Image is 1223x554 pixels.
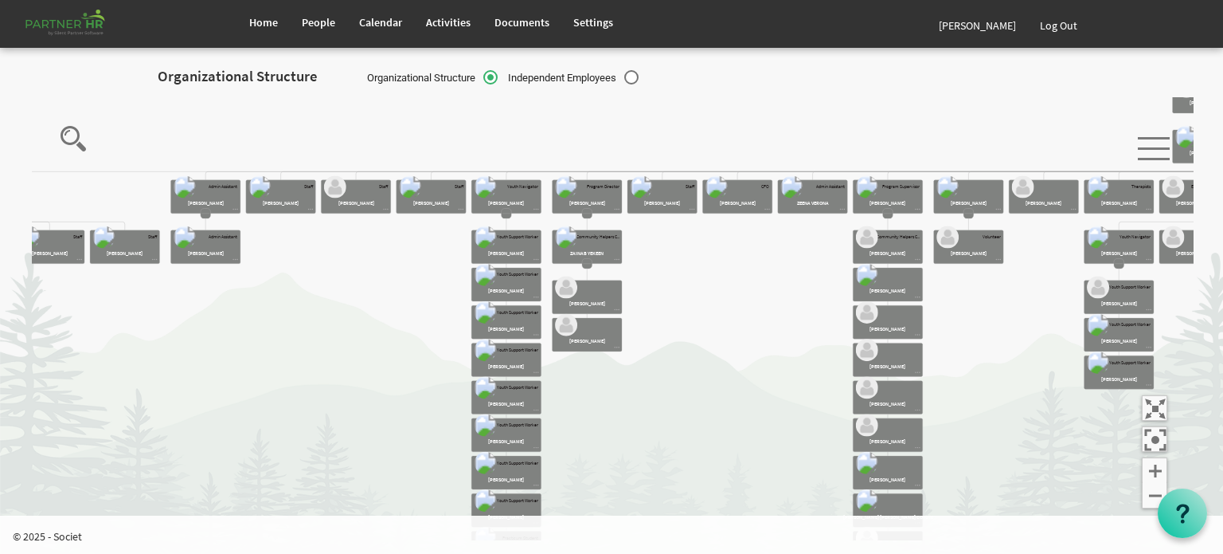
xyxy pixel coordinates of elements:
[488,325,524,332] text: [PERSON_NAME]
[1110,359,1151,365] text: Youth Support Worker
[570,250,604,257] text: Zainab Yekeen
[1120,234,1151,240] text: Youth Navigator
[870,438,906,445] text: [PERSON_NAME]
[488,250,524,257] text: [PERSON_NAME]
[870,250,906,257] text: [PERSON_NAME]
[158,69,317,85] h2: Organizational Structure
[497,497,538,503] text: Youth Support Worker
[573,15,613,29] span: Settings
[188,200,224,206] text: [PERSON_NAME]
[497,384,538,391] text: Youth Support Worker
[13,528,1223,544] p: © 2025 - Societ
[507,183,538,190] text: Youth Navigator
[497,422,538,428] text: Youth Support Worker
[497,346,538,352] text: Youth Support Worker
[1110,284,1151,290] text: Youth Support Worker
[488,401,524,407] text: [PERSON_NAME]
[426,15,471,29] span: Activities
[1026,200,1062,206] text: [PERSON_NAME]
[927,3,1028,48] a: [PERSON_NAME]
[494,15,549,29] span: Documents
[870,363,906,369] text: [PERSON_NAME]
[870,200,906,206] text: [PERSON_NAME]
[1028,3,1089,48] a: Log Out
[882,183,920,190] text: Program Supervisor
[488,476,524,482] text: [PERSON_NAME]
[569,301,605,307] text: [PERSON_NAME]
[497,308,538,315] text: Youth Support Worker
[569,200,605,206] text: [PERSON_NAME]
[1176,250,1212,257] text: [PERSON_NAME]
[983,234,1001,240] text: Volunteer
[359,15,402,29] span: Calendar
[1101,375,1137,382] text: [PERSON_NAME]
[816,183,845,190] text: Admin Assistant
[870,401,906,407] text: [PERSON_NAME]
[367,71,498,85] span: Organizational Structure
[488,288,524,294] text: [PERSON_NAME]
[488,200,524,206] text: [PERSON_NAME]
[249,15,278,29] span: Home
[576,234,620,240] text: Community Helpers C...
[488,363,524,369] text: [PERSON_NAME]
[1110,321,1151,328] text: Youth Support Worker
[209,183,237,190] text: Admin Assistant
[761,183,769,190] text: CFO
[951,200,987,206] text: [PERSON_NAME]
[508,71,639,85] span: Independent Employees
[644,200,680,206] text: [PERSON_NAME]
[1101,200,1137,206] text: [PERSON_NAME]
[870,325,906,332] text: [PERSON_NAME]
[263,200,299,206] text: [PERSON_NAME]
[1101,301,1137,307] text: [PERSON_NAME]
[73,234,83,240] text: Staff
[1101,338,1137,344] text: [PERSON_NAME]
[1101,250,1137,257] text: [PERSON_NAME]
[569,338,605,344] text: [PERSON_NAME]
[843,513,934,520] text: [PERSON_NAME] [PERSON_NAME] Coyote
[107,250,143,257] text: [PERSON_NAME]
[1176,200,1212,206] text: [PERSON_NAME]
[488,438,524,445] text: [PERSON_NAME]
[455,183,464,190] text: Staff
[379,183,389,190] text: Staff
[188,250,224,257] text: [PERSON_NAME]
[32,250,68,257] text: [PERSON_NAME]
[587,183,619,190] text: Program Director
[870,288,906,294] text: [PERSON_NAME]
[209,234,237,240] text: Admin Assistant
[148,234,158,240] text: Staff
[877,234,920,240] text: Community Helpers C...
[497,271,538,277] text: Youth Support Worker
[686,183,695,190] text: Staff
[497,234,538,240] text: Youth Support Worker
[338,200,374,206] text: [PERSON_NAME]
[488,513,524,520] text: [PERSON_NAME]
[302,15,335,29] span: People
[720,200,756,206] text: [PERSON_NAME]
[304,183,314,190] text: Staff
[797,200,829,206] text: Zeena Verona
[413,200,449,206] text: [PERSON_NAME]
[497,459,538,466] text: Youth Support Worker
[870,476,906,482] text: [PERSON_NAME]
[951,250,987,257] text: [PERSON_NAME]
[1132,183,1152,190] text: Therapists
